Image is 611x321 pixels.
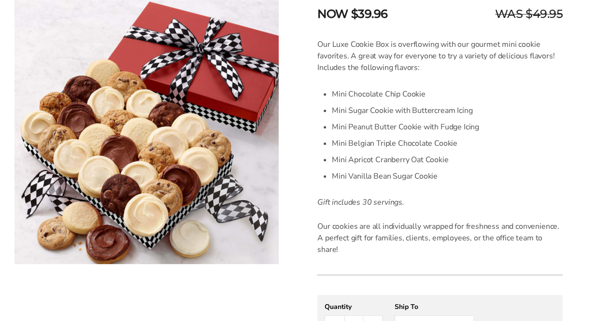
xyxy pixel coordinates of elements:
[332,86,563,102] li: Mini Chocolate Chip Cookie
[317,5,387,23] span: NOW $39.96
[317,39,563,73] p: Our Luxe Cookie Box is overflowing with our gourmet mini cookie favorites. A great way for everyo...
[332,168,563,184] li: Mini Vanilla Bean Sugar Cookie
[332,119,563,135] li: Mini Peanut Butter Cookie with Fudge Icing
[332,135,563,152] li: Mini Belgian Triple Chocolate Cookie
[332,152,563,168] li: Mini Apricot Cranberry Oat Cookie
[317,221,563,255] p: Our cookies are all individually wrapped for freshness and convenience. A perfect gift for famili...
[325,302,383,311] div: Quantity
[332,102,563,119] li: Mini Sugar Cookie with Buttercream Icing
[495,5,563,23] span: WAS $49.95
[395,302,474,311] div: Ship To
[317,197,404,208] em: Gift includes 30 servings.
